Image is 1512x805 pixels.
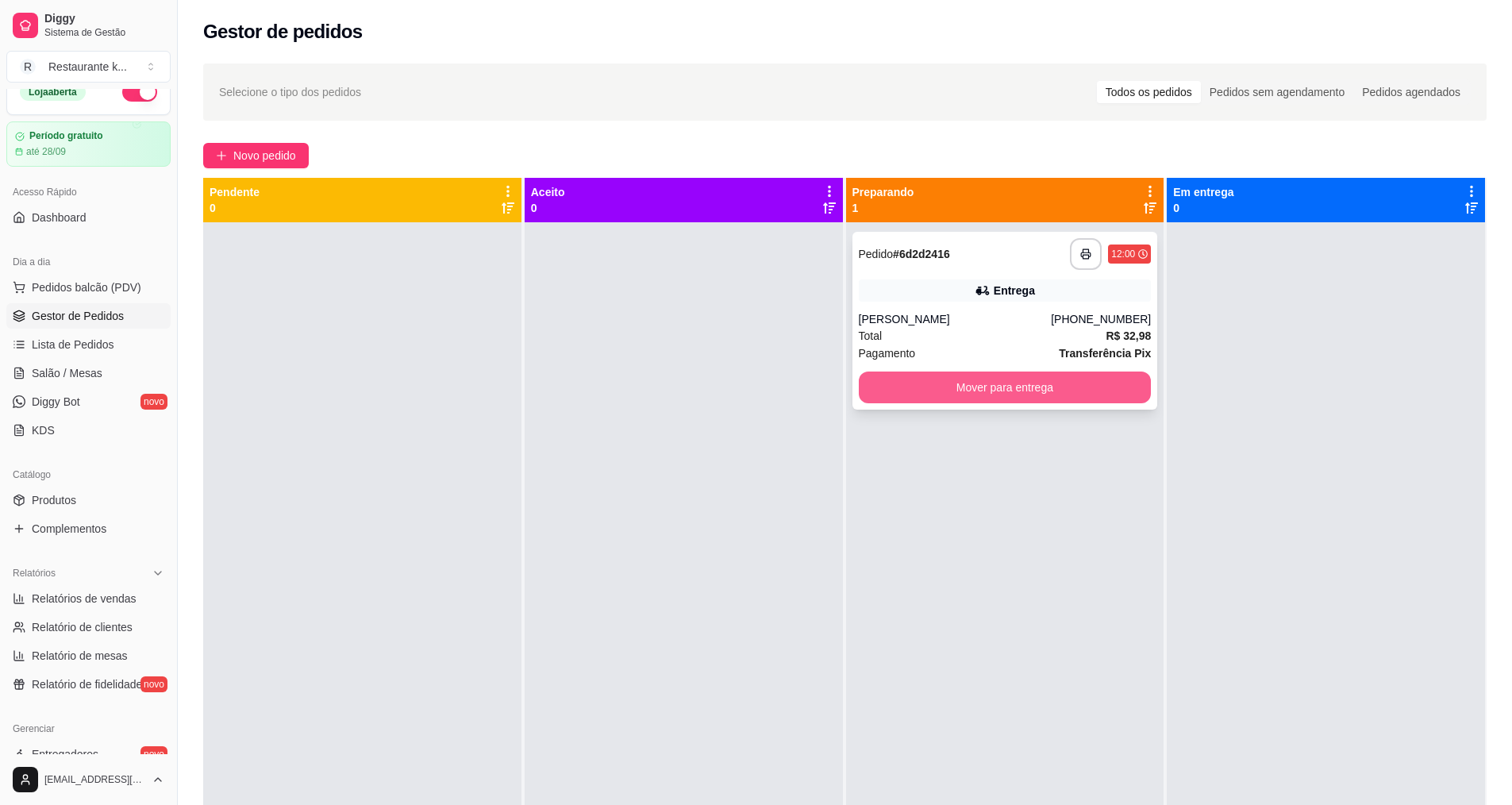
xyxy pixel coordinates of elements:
span: [EMAIL_ADDRESS][DOMAIN_NAME] [44,773,145,786]
span: Complementos [32,521,106,537]
span: Diggy [44,12,164,26]
div: Pedidos agendados [1353,81,1469,103]
span: Lista de Pedidos [32,337,114,352]
div: 12:00 [1111,248,1135,260]
div: Restaurante k ... [48,59,127,75]
p: 0 [210,200,260,216]
div: Dia a dia [6,249,171,275]
span: Sistema de Gestão [44,26,164,39]
strong: R$ 32,98 [1106,329,1151,342]
span: Relatório de clientes [32,619,133,635]
a: Relatório de mesas [6,643,171,668]
span: Diggy Bot [32,394,80,410]
strong: Transferência Pix [1059,347,1151,360]
span: Relatório de fidelidade [32,676,142,692]
div: Todos os pedidos [1097,81,1201,103]
a: Lista de Pedidos [6,332,171,357]
a: Produtos [6,487,171,513]
a: Relatório de clientes [6,614,171,640]
div: Acesso Rápido [6,179,171,205]
a: Complementos [6,516,171,541]
button: Pedidos balcão (PDV) [6,275,171,300]
span: Pagamento [859,345,916,362]
div: [PERSON_NAME] [859,311,1052,327]
span: KDS [32,422,55,438]
p: 0 [1173,200,1233,216]
a: Diggy Botnovo [6,389,171,414]
p: Preparando [852,184,914,200]
button: Novo pedido [203,143,309,168]
span: Selecione o tipo dos pedidos [219,83,361,101]
span: Relatórios [13,567,56,580]
div: Gerenciar [6,716,171,741]
span: Produtos [32,492,76,508]
span: plus [216,150,227,161]
button: [EMAIL_ADDRESS][DOMAIN_NAME] [6,761,171,799]
div: Catálogo [6,462,171,487]
a: Relatório de fidelidadenovo [6,672,171,697]
h2: Gestor de pedidos [203,19,363,44]
span: Relatório de mesas [32,648,128,664]
span: Novo pedido [233,147,296,164]
article: Período gratuito [29,130,103,142]
a: Dashboard [6,205,171,230]
a: DiggySistema de Gestão [6,6,171,44]
span: Pedido [859,248,894,260]
p: 1 [852,200,914,216]
a: Salão / Mesas [6,360,171,386]
span: Entregadores [32,746,98,762]
div: [PHONE_NUMBER] [1051,311,1151,327]
p: Pendente [210,184,260,200]
a: Gestor de Pedidos [6,303,171,329]
p: Aceito [531,184,565,200]
div: Loja aberta [20,83,86,101]
span: Salão / Mesas [32,365,102,381]
button: Mover para entrega [859,372,1152,403]
span: Pedidos balcão (PDV) [32,279,141,295]
p: 0 [531,200,565,216]
a: KDS [6,418,171,443]
div: Entrega [994,283,1035,299]
span: Gestor de Pedidos [32,308,124,324]
span: Dashboard [32,210,87,225]
span: Total [859,327,883,345]
button: Alterar Status [122,83,157,102]
a: Período gratuitoaté 28/09 [6,121,171,167]
button: Select a team [6,51,171,83]
span: R [20,59,36,75]
strong: # 6d2d2416 [893,248,950,260]
span: Relatórios de vendas [32,591,137,607]
p: Em entrega [1173,184,1233,200]
article: até 28/09 [26,145,66,158]
a: Entregadoresnovo [6,741,171,767]
div: Pedidos sem agendamento [1201,81,1353,103]
a: Relatórios de vendas [6,586,171,611]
